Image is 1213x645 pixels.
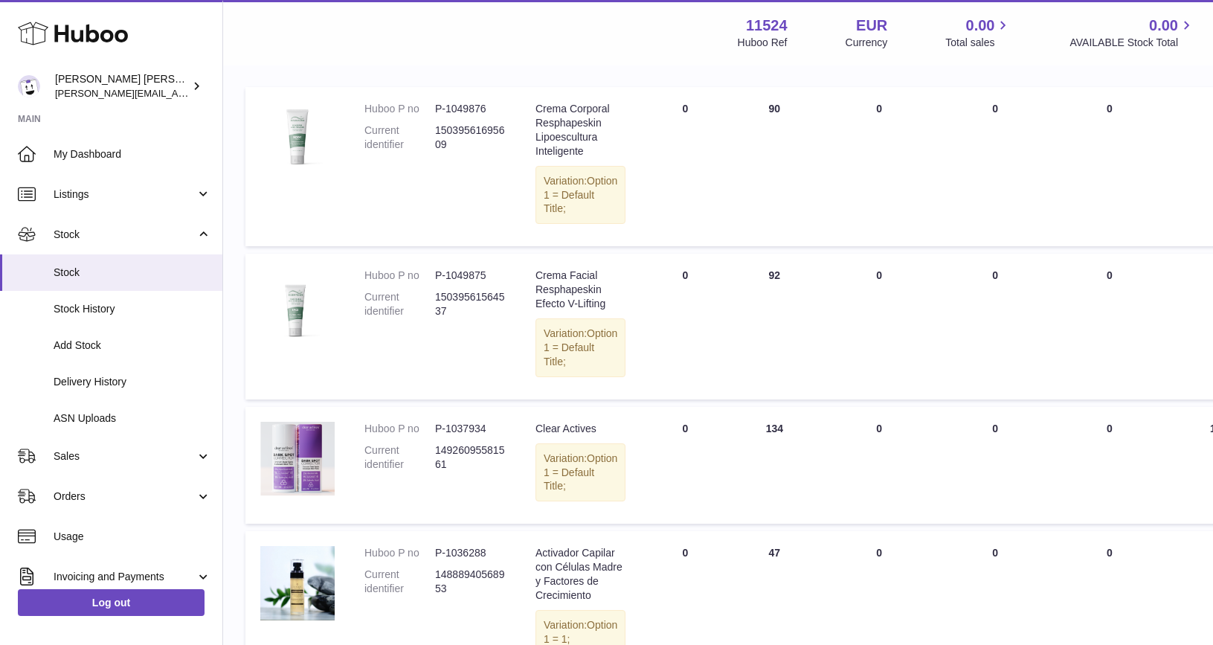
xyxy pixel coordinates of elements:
div: Variation: [535,443,625,502]
span: 0.00 [966,16,995,36]
dt: Huboo P no [364,269,435,283]
span: Sales [54,449,196,463]
div: Currency [846,36,888,50]
td: 134 [730,407,819,524]
span: 0 [1107,269,1113,281]
td: 0 [819,87,939,246]
div: Huboo Ref [738,36,788,50]
span: 0 [1107,547,1113,559]
dd: P-1049875 [435,269,506,283]
span: Orders [54,490,196,504]
a: 0.00 Total sales [945,16,1011,50]
span: [PERSON_NAME][EMAIL_ADDRESS][DOMAIN_NAME] [55,87,298,99]
div: Crema Corporal Resphapeskin Lipoescultura Inteligente [535,102,625,158]
dd: 15039561695609 [435,123,506,152]
span: My Dashboard [54,147,211,161]
img: product image [260,269,335,350]
td: 0 [640,407,730,524]
dt: Current identifier [364,290,435,318]
td: 90 [730,87,819,246]
dt: Huboo P no [364,102,435,116]
span: Listings [54,187,196,202]
span: Option 1 = Default Title; [544,452,617,492]
div: Clear Actives [535,422,625,436]
span: 0 [1107,103,1113,115]
span: Usage [54,530,211,544]
span: Option 1 = Default Title; [544,327,617,368]
td: 0 [939,407,1051,524]
img: product image [260,102,335,176]
td: 0 [640,87,730,246]
td: 0 [640,254,730,399]
dd: 14888940568953 [435,568,506,596]
span: ASN Uploads [54,411,211,426]
span: Stock History [54,302,211,316]
img: product image [260,546,335,620]
span: Total sales [945,36,1011,50]
div: [PERSON_NAME] [PERSON_NAME] [55,72,189,100]
td: 92 [730,254,819,399]
a: 0.00 AVAILABLE Stock Total [1069,16,1195,50]
dd: P-1036288 [435,546,506,560]
td: 0 [939,254,1051,399]
td: 0 [819,254,939,399]
span: Add Stock [54,338,211,353]
td: 0 [939,87,1051,246]
div: Variation: [535,318,625,377]
span: 0 [1107,423,1113,434]
span: Option 1 = Default Title; [544,175,617,215]
div: Activador Capilar con Células Madre y Factores de Crecimiento [535,546,625,603]
dd: P-1049876 [435,102,506,116]
span: Stock [54,266,211,280]
span: Invoicing and Payments [54,570,196,584]
span: Delivery History [54,375,211,389]
img: product image [260,422,335,496]
span: Stock [54,228,196,242]
span: AVAILABLE Stock Total [1069,36,1195,50]
span: 0.00 [1149,16,1178,36]
td: 0 [819,407,939,524]
strong: 11524 [746,16,788,36]
dt: Current identifier [364,443,435,472]
img: marie@teitv.com [18,75,40,97]
div: Crema Facial Resphapeskin Efecto V-Lifting [535,269,625,311]
div: Variation: [535,166,625,225]
dt: Huboo P no [364,422,435,436]
strong: EUR [856,16,887,36]
a: Log out [18,589,205,616]
dt: Current identifier [364,568,435,596]
dd: 14926095581561 [435,443,506,472]
dt: Huboo P no [364,546,435,560]
dt: Current identifier [364,123,435,152]
dd: P-1037934 [435,422,506,436]
dd: 15039561564537 [435,290,506,318]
